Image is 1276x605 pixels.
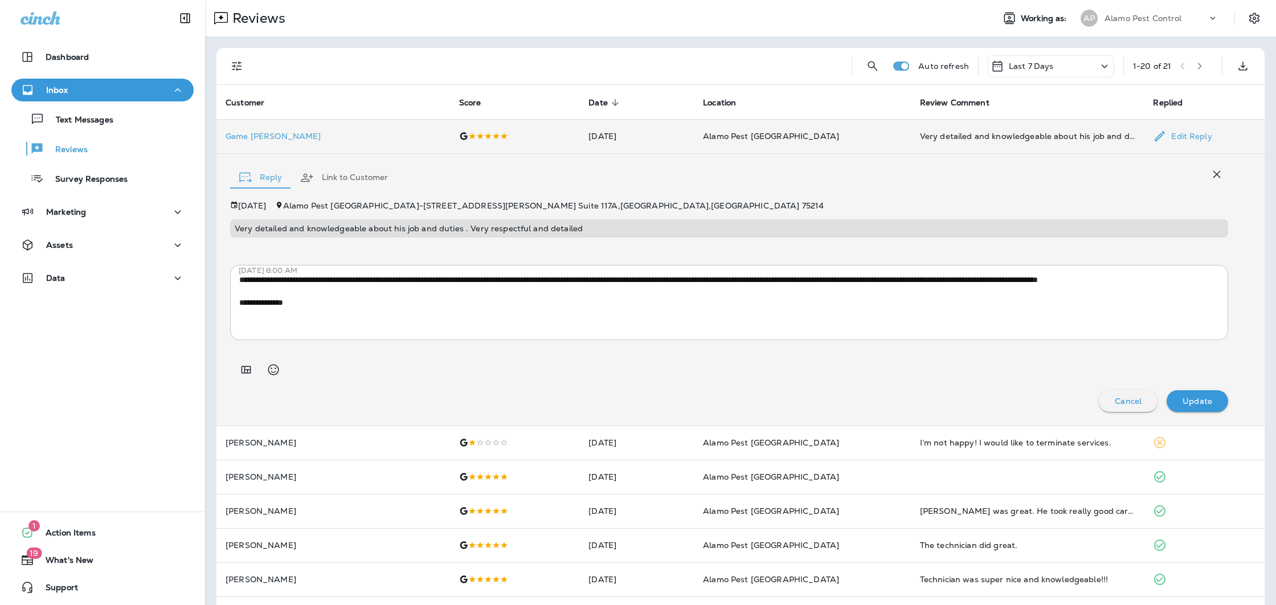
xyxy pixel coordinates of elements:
span: Location [703,97,751,108]
span: Alamo Pest [GEOGRAPHIC_DATA] [703,131,839,141]
span: Alamo Pest [GEOGRAPHIC_DATA] [703,574,839,584]
button: Filters [226,55,248,77]
p: [PERSON_NAME] [226,506,441,516]
button: Collapse Sidebar [169,7,201,30]
p: Survey Responses [44,174,128,185]
span: Replied [1153,98,1183,108]
button: Select an emoji [262,358,285,381]
span: Support [34,583,78,596]
button: 1Action Items [11,521,194,544]
div: I’m not happy! I would like to terminate services. [920,437,1135,448]
button: Inbox [11,79,194,101]
p: Last 7 Days [1009,62,1054,71]
span: Date [588,98,608,108]
span: 19 [26,547,42,559]
div: Joshua was great. He took really good care of us [920,505,1135,517]
td: [DATE] [579,494,694,528]
td: [DATE] [579,119,694,153]
p: Update [1183,396,1212,406]
span: Location [703,98,736,108]
td: [DATE] [579,426,694,460]
button: Text Messages [11,107,194,131]
span: Date [588,97,623,108]
button: Link to Customer [291,157,397,198]
button: Cancel [1099,390,1158,412]
button: Marketing [11,201,194,223]
p: [PERSON_NAME] [226,541,441,550]
button: Dashboard [11,46,194,68]
span: Score [459,97,496,108]
p: Cancel [1115,396,1142,406]
div: AP [1081,10,1098,27]
p: Reviews [228,10,285,27]
span: Review Comment [920,97,1004,108]
span: Action Items [34,528,96,542]
p: Marketing [46,207,86,216]
button: Update [1167,390,1228,412]
button: Reviews [11,137,194,161]
span: Alamo Pest [GEOGRAPHIC_DATA] [703,506,839,516]
span: Alamo Pest [GEOGRAPHIC_DATA] - [STREET_ADDRESS][PERSON_NAME] Suite 117A , [GEOGRAPHIC_DATA] , [GE... [283,201,824,211]
td: [DATE] [579,562,694,596]
p: Assets [46,240,73,250]
button: 19What's New [11,549,194,571]
p: [DATE] 8:00 AM [239,266,1237,275]
div: Very detailed and knowledgeable about his job and duties . Very respectful and detailed [920,130,1135,142]
p: Edit Reply [1167,132,1212,141]
p: Data [46,273,66,283]
p: Very detailed and knowledgeable about his job and duties . Very respectful and detailed [235,224,1224,233]
span: Customer [226,97,279,108]
div: 1 - 20 of 21 [1133,62,1171,71]
button: Export as CSV [1232,55,1254,77]
p: Text Messages [44,115,113,126]
p: [DATE] [238,201,266,210]
button: Survey Responses [11,166,194,190]
p: Alamo Pest Control [1105,14,1182,23]
div: Technician was super nice and knowledgeable!!! [920,574,1135,585]
p: Game [PERSON_NAME] [226,132,441,141]
button: Reply [230,157,291,198]
button: Settings [1244,8,1265,28]
p: [PERSON_NAME] [226,575,441,584]
div: The technician did great. [920,539,1135,551]
span: Alamo Pest [GEOGRAPHIC_DATA] [703,438,839,448]
span: Replied [1153,97,1197,108]
div: Click to view Customer Drawer [226,132,441,141]
button: Data [11,267,194,289]
span: Alamo Pest [GEOGRAPHIC_DATA] [703,540,839,550]
p: Dashboard [46,52,89,62]
span: Review Comment [920,98,989,108]
p: [PERSON_NAME] [226,438,441,447]
span: Customer [226,98,264,108]
p: [PERSON_NAME] [226,472,441,481]
p: Auto refresh [918,62,969,71]
span: Working as: [1021,14,1069,23]
span: Alamo Pest [GEOGRAPHIC_DATA] [703,472,839,482]
span: Score [459,98,481,108]
button: Add in a premade template [235,358,257,381]
p: Reviews [44,145,88,156]
span: 1 [28,520,40,532]
p: Inbox [46,85,68,95]
span: What's New [34,555,93,569]
button: Search Reviews [861,55,884,77]
button: Support [11,576,194,599]
td: [DATE] [579,460,694,494]
button: Assets [11,234,194,256]
td: [DATE] [579,528,694,562]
